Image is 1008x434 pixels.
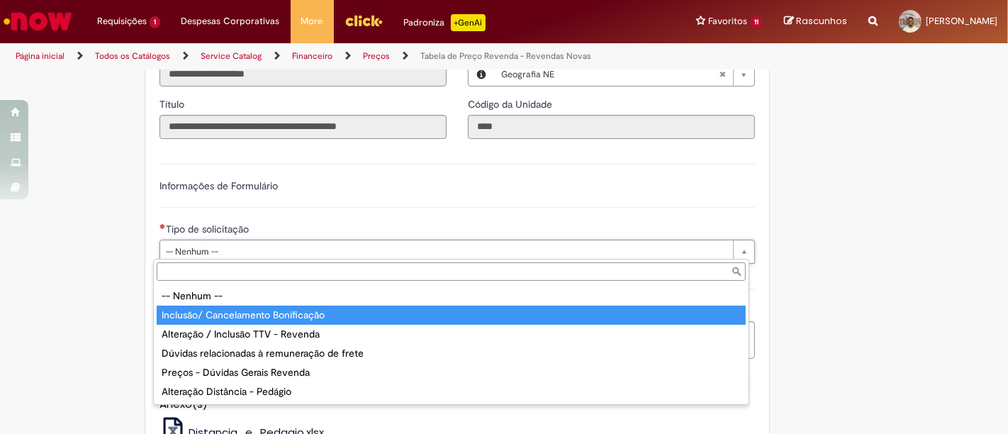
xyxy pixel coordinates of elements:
[157,363,746,382] div: Preços - Dúvidas Gerais Revenda
[154,284,749,404] ul: Tipo de solicitação
[157,382,746,401] div: Alteração Distância - Pedágio
[157,344,746,363] div: Dúvidas relacionadas à remuneração de frete
[157,286,746,306] div: -- Nenhum --
[157,325,746,344] div: Alteração / Inclusão TTV - Revenda
[157,306,746,325] div: Inclusão/ Cancelamento Bonificação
